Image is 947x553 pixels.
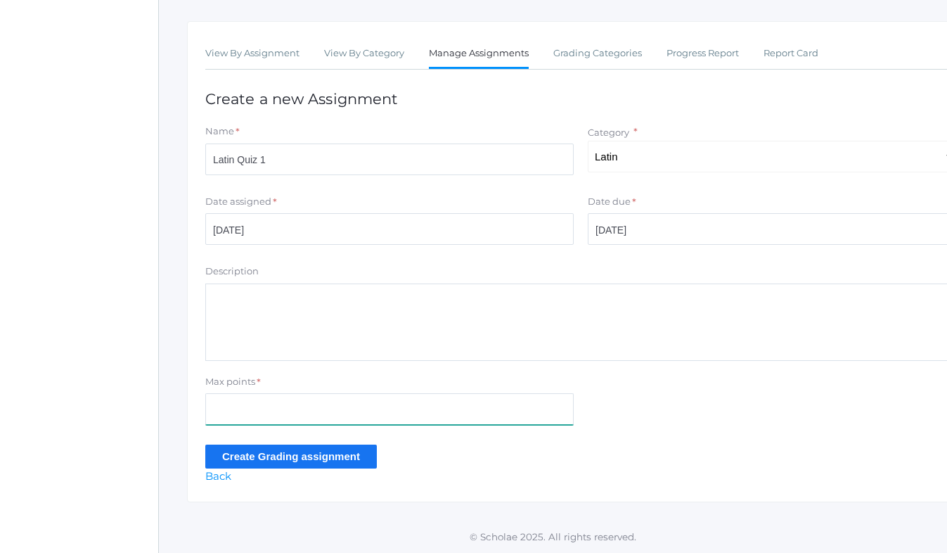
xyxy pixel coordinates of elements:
label: Name [205,125,234,139]
a: Progress Report [666,39,739,68]
a: Grading Categories [553,39,642,68]
a: View By Category [324,39,404,68]
a: Back [205,469,231,483]
p: © Scholae 2025. All rights reserved. [159,530,947,544]
label: Date assigned [205,195,271,209]
a: Manage Assignments [429,39,529,70]
input: Create Grading assignment [205,445,377,468]
label: Max points [205,375,255,389]
label: Category [588,127,629,138]
label: Description [205,265,259,279]
a: Report Card [764,39,818,68]
label: Date due [588,195,631,209]
a: View By Assignment [205,39,299,68]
